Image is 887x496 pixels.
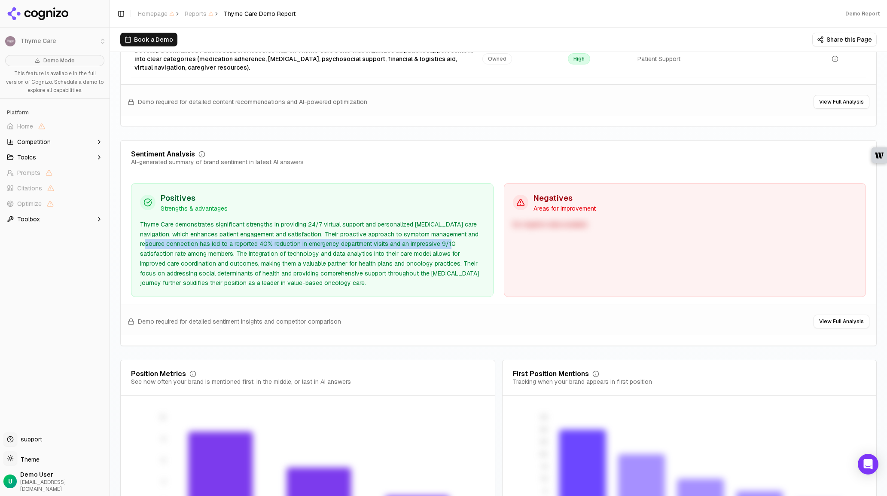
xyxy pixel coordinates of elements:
[20,470,106,479] span: Demo User
[162,478,165,485] tspan: 3
[542,463,547,470] tspan: 15
[513,370,589,377] div: First Position Mentions
[43,57,75,64] span: Demo Mode
[185,9,213,18] span: Reports
[513,220,857,230] div: No negative data available
[17,435,42,444] span: support
[224,9,296,18] span: Thyme Care Demo Report
[161,204,228,213] p: Strengths & advantages
[138,9,296,18] nav: breadcrumb
[814,315,869,328] button: View Full Analysis
[3,135,106,149] button: Competition
[17,168,40,177] span: Prompts
[542,475,547,482] tspan: 10
[120,33,177,46] button: Book a Demo
[3,106,106,119] div: Platform
[162,457,165,464] tspan: 6
[138,317,341,326] span: Demo required for detailed sentiment insights and competitor comparison
[131,370,186,377] div: Position Metrics
[140,220,485,288] div: Thyme Care demonstrates significant strengths in providing 24/7 virtual support and personalized ...
[544,488,547,495] tspan: 5
[812,33,877,46] button: Share this Page
[134,46,476,72] div: Develop a centralized Patient Support Resource Hub on Thyme Care’s site that organizes all patien...
[17,153,36,162] span: Topics
[814,95,869,109] button: View Full Analysis
[17,199,42,208] span: Optimize
[138,9,174,18] span: Homepage
[541,414,547,421] tspan: 35
[533,204,596,213] p: Areas for improvement
[533,192,596,204] h3: Negatives
[3,212,106,226] button: Toolbox
[131,158,304,166] div: AI-generated summary of brand sentiment in latest AI answers
[20,479,106,493] span: [EMAIL_ADDRESS][DOMAIN_NAME]
[8,477,12,486] span: U
[540,438,547,445] tspan: 25
[540,451,547,458] tspan: 20
[17,215,40,224] span: Toolbox
[17,138,51,146] span: Competition
[513,377,652,386] div: Tracking when your brand appears in first position
[160,414,165,421] tspan: 12
[17,122,33,131] span: Home
[540,426,547,433] tspan: 30
[858,454,878,475] div: Open Intercom Messenger
[5,70,104,95] p: This feature is available in the full version of Cognizo. Schedule a demo to explore all capabili...
[138,98,367,106] span: Demo required for detailed content recommendations and AI-powered optimization
[17,456,40,463] span: Theme
[17,184,42,193] span: Citations
[131,377,351,386] div: See how often your brand is mentioned first, in the middle, or last in AI answers
[637,55,801,63] div: Patient Support
[3,150,106,164] button: Topics
[162,435,165,442] tspan: 9
[161,192,228,204] h3: Positives
[845,10,880,17] div: Demo Report
[482,53,512,64] span: Owned
[131,151,195,158] div: Sentiment Analysis
[568,53,590,64] span: High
